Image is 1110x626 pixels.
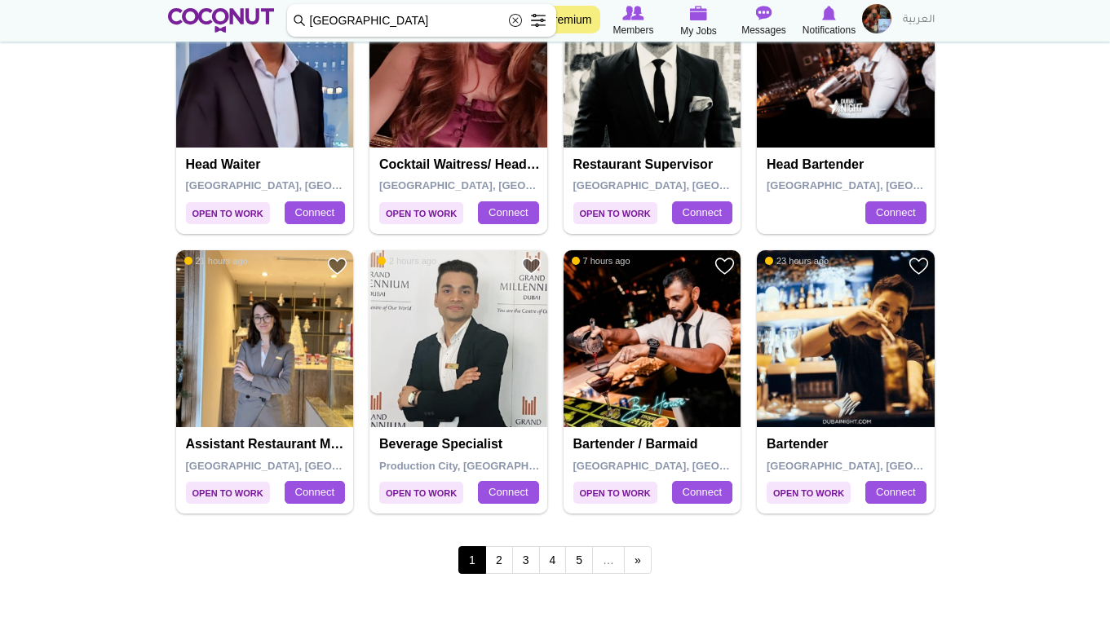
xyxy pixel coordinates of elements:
a: 4 [539,546,567,574]
img: Messages [756,6,772,20]
a: next › [624,546,652,574]
h4: Head Bartender [767,157,929,172]
a: Connect [672,481,732,504]
span: Production City, [GEOGRAPHIC_DATA] [379,460,577,472]
h4: Restaurant supervisor [573,157,736,172]
img: Browse Members [622,6,643,20]
a: Notifications Notifications [797,4,862,38]
span: Open to Work [379,482,463,504]
span: [GEOGRAPHIC_DATA], [GEOGRAPHIC_DATA] [573,460,806,472]
h4: Assistant Restaurant Manager [186,437,348,452]
span: … [592,546,625,574]
a: Add to Favourites [521,256,542,276]
input: Search members by role or city [287,4,556,37]
span: [GEOGRAPHIC_DATA], [GEOGRAPHIC_DATA] [379,179,612,192]
a: Add to Favourites [327,256,347,276]
span: [GEOGRAPHIC_DATA], [GEOGRAPHIC_DATA] [573,179,806,192]
a: 2 [485,546,513,574]
img: My Jobs [690,6,708,20]
a: Add to Favourites [909,256,929,276]
span: 1 [458,546,486,574]
span: Open to Work [573,482,657,504]
a: 3 [512,546,540,574]
img: Home [168,8,275,33]
a: العربية [895,4,943,37]
a: Connect [285,481,345,504]
span: 7 hours ago [572,255,630,267]
h4: Cocktail Waitress/ head waitresses/vip waitress/waitress [379,157,542,172]
span: [GEOGRAPHIC_DATA], [GEOGRAPHIC_DATA] [186,179,418,192]
a: Add to Favourites [714,256,735,276]
span: Open to Work [186,482,270,504]
a: 5 [565,546,593,574]
span: Messages [741,22,786,38]
span: Open to Work [573,202,657,224]
a: Connect [865,201,926,224]
span: Open to Work [186,202,270,224]
span: [GEOGRAPHIC_DATA], [GEOGRAPHIC_DATA] [767,179,999,192]
span: Open to Work [379,202,463,224]
img: Notifications [822,6,836,20]
span: Open to Work [767,482,851,504]
span: [GEOGRAPHIC_DATA], [GEOGRAPHIC_DATA] [767,460,999,472]
span: Members [612,22,653,38]
span: Notifications [803,22,856,38]
a: Browse Members Members [601,4,666,38]
span: [GEOGRAPHIC_DATA], [GEOGRAPHIC_DATA] [186,460,418,472]
a: Connect [478,481,538,504]
span: 21 hours ago [184,255,248,267]
span: 23 hours ago [765,255,829,267]
a: Connect [865,481,926,504]
span: My Jobs [680,23,717,39]
a: Connect [478,201,538,224]
a: My Jobs My Jobs [666,4,732,39]
span: 2 hours ago [378,255,436,267]
a: Go Premium [520,6,600,33]
h4: Bartender [767,437,929,452]
h4: Head Waiter [186,157,348,172]
h4: Bartender / Barmaid [573,437,736,452]
a: Messages Messages [732,4,797,38]
a: Connect [285,201,345,224]
h4: Beverage specialist [379,437,542,452]
a: Connect [672,201,732,224]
